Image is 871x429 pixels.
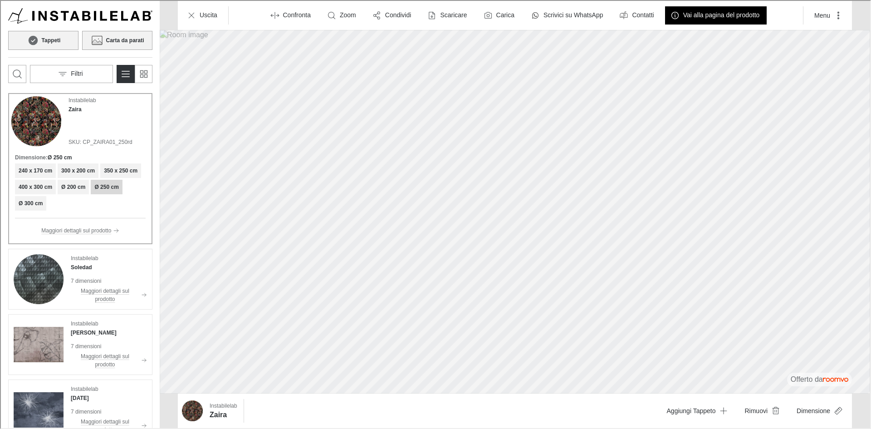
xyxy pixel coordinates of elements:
button: Passa alla visualizzazione dettagliata [116,64,134,82]
button: Vai alla pagina del prodotto [664,5,766,24]
h6: 300 x 200 cm [60,166,94,174]
button: 350 x 250 cm [99,163,140,177]
p: Scrivici su WhatsApp [543,10,602,19]
h6: 350 x 250 cm [103,166,137,174]
div: See Lupe in the room [7,313,152,374]
button: 240 x 170 cm [14,163,55,177]
p: Vai alla pagina del prodotto [682,10,759,19]
div: See Soledad in the room [7,248,152,309]
h6: 240 x 170 cm [18,166,51,174]
button: Enter compare mode [264,5,317,24]
img: Zaira. Link opens in a new window. [10,95,60,145]
h4: Lupe [70,328,116,336]
p: Offerto da [790,374,847,384]
h6: Tappeti [41,35,60,44]
button: Maggiori dettagli sul prodotto [70,350,146,369]
h4: Karma [70,393,88,401]
img: Zaira [181,399,202,420]
button: Carica una foto della tua stanza [477,5,521,24]
button: Uscita [181,5,224,24]
h6: Ø 200 cm [60,182,84,190]
h6: Carta da parati [105,35,143,44]
img: Logo representing Instabilelab. [7,7,152,23]
button: Condividi [366,5,418,24]
button: Scrivici su WhatsApp [524,5,609,24]
p: Maggiori dettagli sul prodotto [70,286,138,302]
a: Vai al sito web di Instabilelab . [7,7,152,23]
img: Lupe. Link opens in a new window. [13,319,63,369]
h4: Soledad [70,262,91,271]
p: Filtri [70,69,82,78]
p: Instabilelab [209,401,236,409]
button: Zoom room image [321,5,362,24]
button: Passa alla visualizzazione semplice [133,64,152,82]
p: Instabilelab [70,384,98,392]
h6: 400 x 300 cm [18,182,51,190]
h6: Dimensione : [14,153,47,161]
div: Product List Mode Selector [116,64,152,82]
button: Maggiori dettagli sul prodotto [70,285,146,303]
button: Scaricare [421,5,473,24]
label: Carica [495,10,514,19]
h6: Ø 250 cm [93,182,117,190]
span: SKU: CP_ZAIRA01_250rd [68,137,132,145]
p: Scaricare [439,10,466,19]
p: Zoom [339,10,355,19]
button: Ø 300 cm [14,195,45,210]
p: Maggiori dettagli sul prodotto [40,226,110,234]
p: Uscita [199,10,216,19]
button: Contatti [613,5,660,24]
button: 400 x 300 cm [14,179,55,193]
img: Soledad. Link opens in a new window. [13,253,63,303]
p: Contatti [631,10,653,19]
p: Maggiori dettagli sul prodotto [70,351,138,368]
button: Ø 200 cm [57,179,88,193]
p: 7 dimensioni [70,407,146,415]
p: Confronta [282,10,310,19]
button: Show details for Zaira [206,399,239,421]
button: More actions [806,5,847,24]
h6: Ø 250 cm [47,153,71,161]
button: Tappeti [7,30,78,49]
p: Instabilelab [68,95,95,104]
h6: Zaira [209,409,236,419]
button: Carta da parati [81,30,152,49]
p: Condividi [384,10,411,19]
button: Maggiori dettagli sul prodotto [40,225,118,235]
p: Instabilelab [70,319,98,327]
button: Open size menu [788,401,847,419]
button: Aggiungi Tappeto [659,401,733,419]
button: Apri la casella di ricerca [7,64,25,82]
h6: Ø 300 cm [18,198,42,207]
p: 7 dimensioni [70,341,146,350]
button: Open the filters menu [29,64,112,82]
img: roomvo_wordmark.svg [822,377,847,381]
div: Il visualizzatore è fornito da Roomvo. [790,374,847,384]
button: Remove product [736,401,785,419]
h4: Zaira [68,104,81,113]
button: 300 x 200 cm [57,163,98,177]
button: Ø 250 cm [90,179,121,193]
p: 7 dimensioni [70,276,146,284]
p: Instabilelab [70,253,98,261]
